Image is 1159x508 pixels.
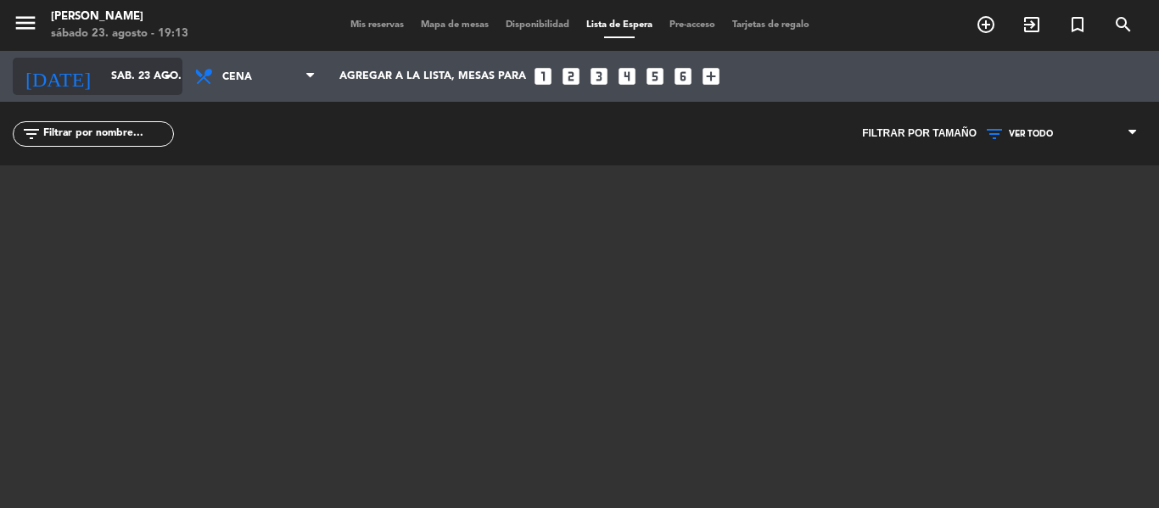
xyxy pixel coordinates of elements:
[862,126,977,142] span: Filtrar por tamaño
[1067,14,1088,35] i: turned_in_not
[342,20,412,30] span: Mis reservas
[588,65,610,87] i: looks_3
[616,65,638,87] i: looks_4
[412,20,497,30] span: Mapa de mesas
[158,66,178,87] i: arrow_drop_down
[1009,129,1053,139] span: VER TODO
[51,25,188,42] div: sábado 23. agosto - 19:13
[1113,14,1134,35] i: search
[13,10,38,36] i: menu
[21,124,42,144] i: filter_list
[13,10,38,42] button: menu
[700,65,722,87] i: add_box
[724,20,818,30] span: Tarjetas de regalo
[532,65,554,87] i: looks_one
[578,20,661,30] span: Lista de Espera
[560,65,582,87] i: looks_two
[13,58,103,95] i: [DATE]
[1022,14,1042,35] i: exit_to_app
[976,14,996,35] i: add_circle_outline
[42,125,173,143] input: Filtrar por nombre...
[222,61,303,93] span: Cena
[644,65,666,87] i: looks_5
[497,20,578,30] span: Disponibilidad
[51,8,188,25] div: [PERSON_NAME]
[672,65,694,87] i: looks_6
[339,70,526,82] span: Agregar a la lista, mesas para
[661,20,724,30] span: Pre-acceso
